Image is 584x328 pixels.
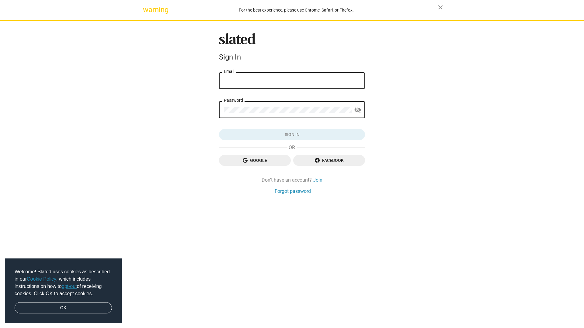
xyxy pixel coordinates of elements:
span: Google [224,155,286,166]
button: Google [219,155,291,166]
mat-icon: warning [143,6,150,13]
a: opt-out [62,284,77,289]
span: Facebook [298,155,360,166]
a: Cookie Policy [27,276,56,282]
a: dismiss cookie message [15,302,112,314]
div: cookieconsent [5,258,122,323]
div: For the best experience, please use Chrome, Safari, or Firefox. [155,6,438,14]
a: Forgot password [275,188,311,194]
sl-branding: Sign In [219,33,365,64]
button: Show password [352,104,364,116]
div: Sign In [219,53,365,61]
div: Don't have an account? [219,177,365,183]
button: Facebook [293,155,365,166]
a: Join [313,177,322,183]
mat-icon: visibility_off [354,105,361,115]
span: Welcome! Slated uses cookies as described in our , which includes instructions on how to of recei... [15,268,112,297]
mat-icon: close [437,4,444,11]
